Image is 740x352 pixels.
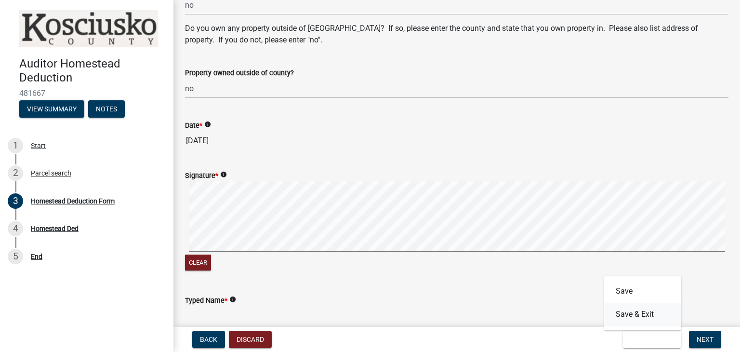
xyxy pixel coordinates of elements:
button: Save & Exit [623,331,681,348]
i: info [229,296,236,303]
p: Do you own any property outside of [GEOGRAPHIC_DATA]? If so, please enter the county and state th... [185,23,728,46]
button: Back [192,331,225,348]
wm-modal-confirm: Notes [88,106,125,113]
button: Next [689,331,721,348]
div: 4 [8,221,23,236]
span: Save & Exit [631,336,668,343]
label: Date [185,122,202,129]
button: Discard [229,331,272,348]
div: Homestead Ded [31,225,79,232]
i: info [204,121,211,128]
img: Kosciusko County, Indiana [19,10,158,47]
button: View Summary [19,100,84,118]
div: 3 [8,193,23,209]
span: 481667 [19,89,154,98]
i: info [220,171,227,178]
span: Back [200,336,217,343]
label: Property owned outside of county? [185,70,294,77]
label: Signature [185,173,218,179]
div: End [31,253,42,260]
div: 2 [8,165,23,181]
button: Notes [88,100,125,118]
button: Clear [185,255,211,271]
div: Homestead Deduction Form [31,198,115,204]
div: 5 [8,249,23,264]
div: 1 [8,138,23,153]
h4: Auditor Homestead Deduction [19,57,166,85]
label: Typed Name [185,298,227,304]
button: Save & Exit [604,303,681,326]
div: Start [31,142,46,149]
span: Next [697,336,714,343]
wm-modal-confirm: Summary [19,106,84,113]
button: Save [604,280,681,303]
div: Parcel search [31,170,71,176]
div: Save & Exit [604,276,681,330]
